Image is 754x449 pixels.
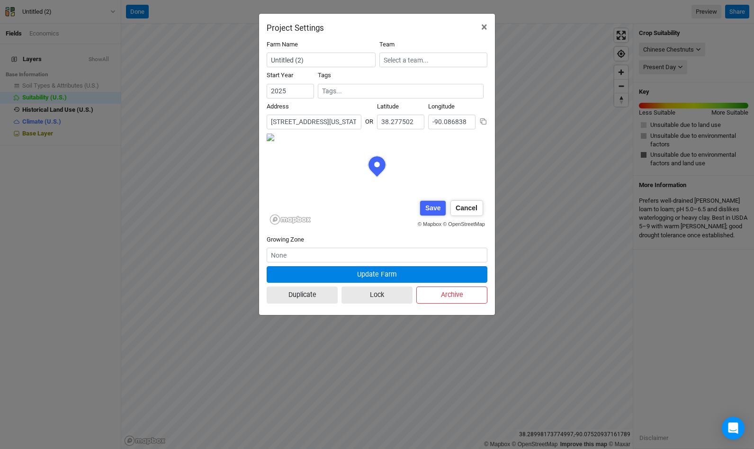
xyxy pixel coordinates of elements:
input: Project/Farm Name [267,53,376,67]
button: Update Farm [267,266,487,283]
input: Address (123 James St...) [267,115,361,129]
input: Tags... [322,86,479,96]
label: Address [267,102,289,111]
button: Duplicate [267,287,338,303]
div: Save [420,201,446,216]
span: × [481,20,487,34]
a: © Mapbox [418,221,441,227]
label: Longitude [428,102,455,111]
button: Close [474,14,495,40]
h2: Project Settings [267,23,324,33]
div: Cancel [451,201,483,216]
label: Farm Name [267,40,298,49]
label: Team [379,40,395,49]
label: Tags [318,71,331,80]
input: Longitude [428,115,476,129]
div: Open Intercom Messenger [722,417,745,440]
a: © OpenStreetMap [443,221,485,227]
label: Growing Zone [267,235,304,244]
input: Latitude [377,115,424,129]
label: Start Year [267,71,293,80]
button: Archive [416,287,487,303]
button: Lock [341,287,413,303]
div: OR [365,110,373,126]
button: Copy [479,117,487,126]
input: Select a team... [379,53,487,67]
a: Mapbox logo [269,214,311,225]
input: Start Year [267,84,314,99]
label: Latitude [377,102,399,111]
input: None [267,248,487,262]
